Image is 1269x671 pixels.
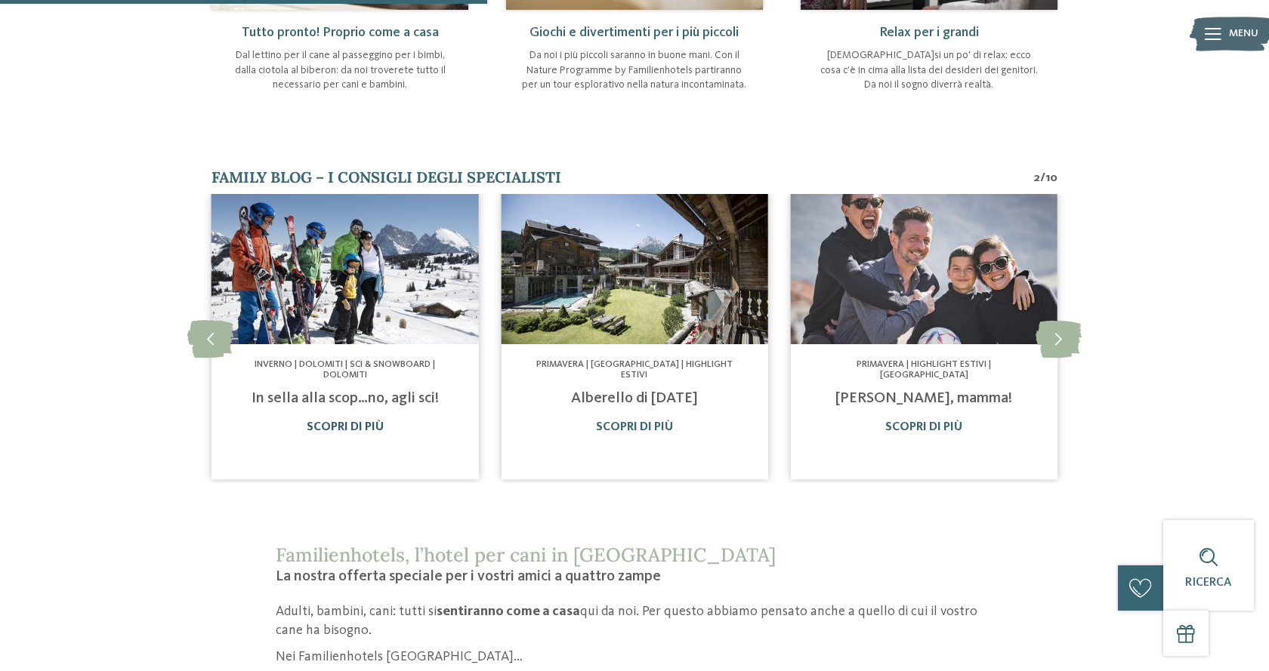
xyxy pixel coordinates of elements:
[530,26,739,39] span: Giochi e divertimenti per i più piccoli
[857,360,991,380] span: Primavera | Highlight estivi | [GEOGRAPHIC_DATA]
[255,360,435,380] span: Inverno | Dolomiti | Sci & snowboard | Dolomiti
[521,48,748,93] p: Da noi i più piccoli saranno in buone mani. Con il Nature Programme by Familienhotels partiranno ...
[276,543,776,567] span: Familienhotels, l’hotel per cani in [GEOGRAPHIC_DATA]
[501,194,767,344] img: Familienhotel: hotel per cani in Alto Adige
[1185,577,1232,589] span: Ricerca
[276,648,993,666] p: Nei Familienhotels [GEOGRAPHIC_DATA]…
[816,48,1042,93] p: [DEMOGRAPHIC_DATA]si un po' di relax: ecco cosa c’è in cima alla lista dei desideri dei genitori....
[596,421,673,433] a: Scopri di più
[276,602,993,640] p: Adulti, bambini, cani: tutti si qui da noi. Per questo abbiamo pensato anche a quello di cui il v...
[536,360,733,380] span: Primavera | [GEOGRAPHIC_DATA] | Highlight estivi
[1045,170,1057,186] span: 10
[307,421,384,433] a: Scopri di più
[791,194,1057,344] img: Familienhotel: hotel per cani in Alto Adige
[211,168,561,186] span: Family Blog – i consigli degli specialisti
[1040,170,1045,186] span: /
[227,48,453,93] p: Dal lettino per il cane al passeggino per i bimbi, dalla ciotola al biberon: da noi troverete tut...
[437,605,580,618] strong: sentiranno come a casa
[885,421,962,433] a: Scopri di più
[835,391,1012,406] a: [PERSON_NAME], mamma!
[879,26,979,39] span: Relax per i grandi
[252,391,439,406] a: In sella alla scop…no, agli sci!
[242,26,439,39] span: Tutto pronto! Proprio come a casa
[1033,170,1040,186] span: 2
[276,569,661,584] span: La nostra offerta speciale per i vostri amici a quattro zampe
[211,194,478,344] img: Familienhotel: hotel per cani in Alto Adige
[571,391,698,406] a: Alberello di [DATE]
